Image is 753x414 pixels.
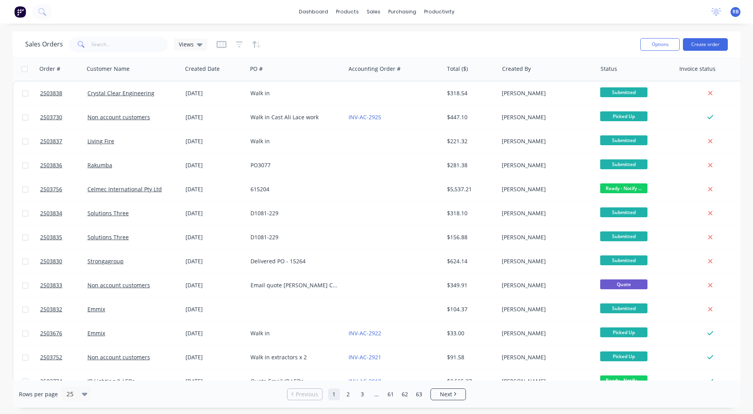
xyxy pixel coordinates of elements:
[87,257,124,265] a: Strongagroup
[40,225,87,249] a: 2503835
[447,161,493,169] div: $281.38
[40,274,87,297] a: 2503833
[87,233,129,241] a: Solutions Three
[502,89,589,97] div: [PERSON_NAME]
[40,329,62,337] span: 2503676
[185,137,244,145] div: [DATE]
[600,303,647,313] span: Submitted
[25,41,63,48] h1: Sales Orders
[39,65,60,73] div: Order #
[40,185,62,193] span: 2503756
[40,298,87,321] a: 2503832
[600,87,647,97] span: Submitted
[600,375,647,385] span: Ready - Notify ...
[349,65,401,73] div: Accounting Order #
[87,137,114,145] a: Living Fire
[349,377,381,385] a: INV-AC-2918
[440,390,452,398] span: Next
[40,105,87,129] a: 2503730
[287,390,322,398] a: Previous page
[179,40,194,48] span: Views
[447,185,493,193] div: $5,537.21
[447,305,493,313] div: $104.37
[420,6,458,18] div: productivity
[447,209,493,217] div: $318.10
[40,209,62,217] span: 2503834
[502,185,589,193] div: [PERSON_NAME]
[385,388,397,400] a: Page 61
[447,113,493,121] div: $447.10
[447,377,493,385] div: $2,565.37
[284,388,469,400] ul: Pagination
[600,327,647,337] span: Picked Up
[447,233,493,241] div: $156.88
[349,329,381,337] a: INV-AC-2922
[413,388,425,400] a: Page 63
[600,279,647,289] span: Quote
[600,255,647,265] span: Submitted
[600,207,647,217] span: Submitted
[250,209,338,217] div: D1081-229
[250,377,338,385] div: Quote Email JB LEDs
[40,322,87,345] a: 2503676
[447,257,493,265] div: $624.14
[250,233,338,241] div: D1081-229
[600,183,647,193] span: Ready - Notify ...
[447,65,468,73] div: Total ($)
[250,353,338,361] div: Walk in extractors x 2
[87,185,162,193] a: Celmec International Pty Ltd
[87,209,129,217] a: Solutions Three
[185,377,244,385] div: [DATE]
[295,6,332,18] a: dashboard
[342,388,354,400] a: Page 2
[600,135,647,145] span: Submitted
[40,177,87,201] a: 2503756
[40,353,62,361] span: 2503752
[296,390,318,398] span: Previous
[40,137,62,145] span: 2503837
[250,113,338,121] div: Walk in Cast Ali Lace work
[87,113,150,121] a: Non account customers
[502,209,589,217] div: [PERSON_NAME]
[87,161,112,169] a: Rakumba
[447,281,493,289] div: $349.91
[40,370,87,393] a: 2503774
[40,153,87,177] a: 2503836
[40,201,87,225] a: 2503834
[356,388,368,400] a: Page 3
[399,388,411,400] a: Page 62
[40,305,62,313] span: 2503832
[185,161,244,169] div: [DATE]
[40,233,62,241] span: 2503835
[733,8,739,15] span: RB
[502,65,531,73] div: Created By
[185,305,244,313] div: [DATE]
[250,257,338,265] div: Delivered PO - 15264
[447,137,493,145] div: $221.32
[250,89,338,97] div: Walk in
[40,89,62,97] span: 2503838
[332,6,363,18] div: products
[502,353,589,361] div: [PERSON_NAME]
[185,353,244,361] div: [DATE]
[40,346,87,369] a: 2503752
[600,231,647,241] span: Submitted
[679,65,716,73] div: Invoice status
[502,377,589,385] div: [PERSON_NAME]
[87,281,150,289] a: Non account customers
[349,353,381,361] a: INV-AC-2921
[502,137,589,145] div: [PERSON_NAME]
[185,329,244,337] div: [DATE]
[185,89,244,97] div: [DATE]
[91,37,168,52] input: Search...
[250,65,263,73] div: PO #
[250,185,338,193] div: 615204
[349,113,381,121] a: INV-AC-2925
[87,89,154,97] a: Crystal Clear Engineering
[683,38,728,51] button: Create order
[87,305,105,313] a: Emmix
[363,6,384,18] div: sales
[87,353,150,361] a: Non account customers
[40,257,62,265] span: 2503830
[600,111,647,121] span: Picked Up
